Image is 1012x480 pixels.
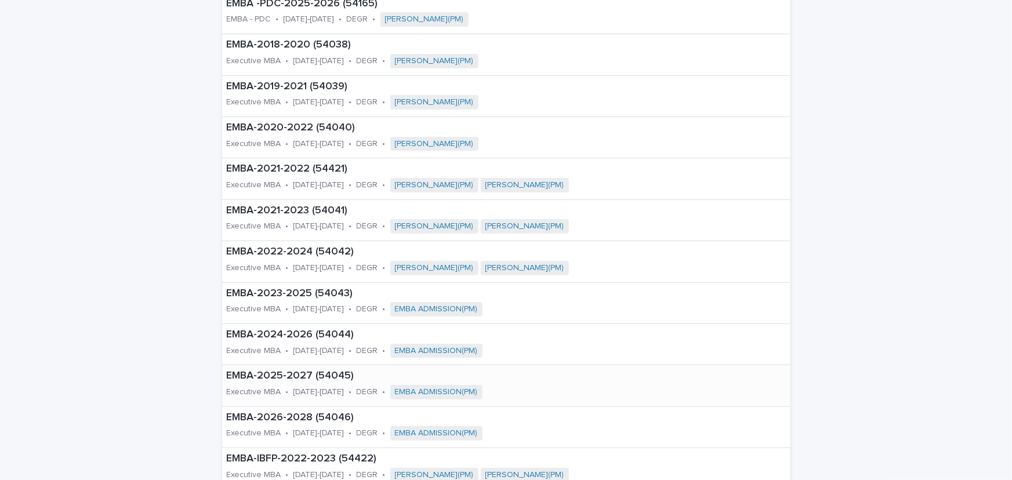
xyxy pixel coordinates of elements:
p: • [349,304,352,314]
p: • [383,263,386,273]
p: [DATE]-[DATE] [293,139,344,149]
p: • [349,428,352,438]
p: [DATE]-[DATE] [293,97,344,107]
p: • [383,470,386,480]
p: • [286,263,289,273]
p: • [339,14,342,24]
p: EMBA-2026-2028 (54046) [227,412,612,424]
p: DEGR [357,56,378,66]
a: EMBA-2024-2026 (54044)Executive MBA•[DATE]-[DATE]•DEGR•EMBA ADMISSION(PM) [222,324,790,365]
p: • [349,56,352,66]
p: • [286,387,289,397]
p: DEGR [357,139,378,149]
p: • [286,346,289,356]
p: EMBA - PDC [227,14,271,24]
p: • [383,97,386,107]
p: DEGR [357,97,378,107]
a: EMBA-2025-2027 (54045)Executive MBA•[DATE]-[DATE]•DEGR•EMBA ADMISSION(PM) [222,365,790,406]
p: Executive MBA [227,263,281,273]
a: [PERSON_NAME](PM) [485,470,564,480]
p: • [373,14,376,24]
p: • [286,97,289,107]
p: DEGR [357,387,378,397]
a: [PERSON_NAME](PM) [485,221,564,231]
p: [DATE]-[DATE] [293,56,344,66]
p: [DATE]-[DATE] [293,387,344,397]
a: [PERSON_NAME](PM) [485,180,564,190]
a: [PERSON_NAME](PM) [395,263,474,273]
p: • [286,221,289,231]
a: [PERSON_NAME](PM) [395,470,474,480]
p: Executive MBA [227,346,281,356]
p: EMBA-2021-2023 (54041) [227,205,692,217]
a: [PERSON_NAME](PM) [395,56,474,66]
p: • [349,139,352,149]
p: [DATE]-[DATE] [293,346,344,356]
a: [PERSON_NAME](PM) [395,221,474,231]
p: [DATE]-[DATE] [293,304,344,314]
p: Executive MBA [227,56,281,66]
p: Executive MBA [227,304,281,314]
p: • [286,180,289,190]
p: EMBA-2025-2027 (54045) [227,370,612,383]
a: EMBA ADMISSION(PM) [395,428,478,438]
a: [PERSON_NAME](PM) [485,263,564,273]
p: [DATE]-[DATE] [293,470,344,480]
p: DEGR [347,14,368,24]
p: • [286,304,289,314]
p: • [383,139,386,149]
p: [DATE]-[DATE] [293,221,344,231]
a: EMBA-2023-2025 (54043)Executive MBA•[DATE]-[DATE]•DEGR•EMBA ADMISSION(PM) [222,283,790,324]
p: DEGR [357,470,378,480]
p: Executive MBA [227,97,281,107]
p: [DATE]-[DATE] [284,14,335,24]
a: [PERSON_NAME](PM) [395,97,474,107]
p: • [286,56,289,66]
p: • [383,387,386,397]
p: • [383,304,386,314]
p: Executive MBA [227,428,281,438]
p: DEGR [357,221,378,231]
p: Executive MBA [227,470,281,480]
p: • [349,221,352,231]
p: EMBA-IBFP-2022-2023 (54422) [227,453,721,466]
p: [DATE]-[DATE] [293,263,344,273]
p: Executive MBA [227,180,281,190]
p: DEGR [357,180,378,190]
p: [DATE]-[DATE] [293,180,344,190]
p: EMBA-2021-2022 (54421) [227,163,692,176]
p: • [383,180,386,190]
p: • [349,387,352,397]
p: • [383,428,386,438]
p: • [349,97,352,107]
p: • [349,180,352,190]
p: DEGR [357,304,378,314]
p: Executive MBA [227,221,281,231]
a: EMBA-2019-2021 (54039)Executive MBA•[DATE]-[DATE]•DEGR•[PERSON_NAME](PM) [222,76,790,117]
p: DEGR [357,428,378,438]
p: • [286,470,289,480]
p: • [286,428,289,438]
p: Executive MBA [227,139,281,149]
p: [DATE]-[DATE] [293,428,344,438]
a: EMBA-2021-2023 (54041)Executive MBA•[DATE]-[DATE]•DEGR•[PERSON_NAME](PM) [PERSON_NAME](PM) [222,200,790,241]
a: EMBA-2020-2022 (54040)Executive MBA•[DATE]-[DATE]•DEGR•[PERSON_NAME](PM) [222,117,790,158]
p: • [383,346,386,356]
p: EMBA-2024-2026 (54044) [227,329,612,341]
p: • [383,221,386,231]
a: EMBA-2022-2024 (54042)Executive MBA•[DATE]-[DATE]•DEGR•[PERSON_NAME](PM) [PERSON_NAME](PM) [222,241,790,282]
a: EMBA ADMISSION(PM) [395,387,478,397]
a: EMBA-2021-2022 (54421)Executive MBA•[DATE]-[DATE]•DEGR•[PERSON_NAME](PM) [PERSON_NAME](PM) [222,158,790,199]
a: EMBA-2018-2020 (54038)Executive MBA•[DATE]-[DATE]•DEGR•[PERSON_NAME](PM) [222,34,790,75]
p: Executive MBA [227,387,281,397]
a: [PERSON_NAME](PM) [395,180,474,190]
p: • [276,14,279,24]
a: EMBA-2026-2028 (54046)Executive MBA•[DATE]-[DATE]•DEGR•EMBA ADMISSION(PM) [222,407,790,448]
p: • [349,346,352,356]
p: • [286,139,289,149]
p: EMBA-2018-2020 (54038) [227,39,605,52]
p: DEGR [357,346,378,356]
p: • [349,470,352,480]
a: [PERSON_NAME](PM) [395,139,474,149]
p: • [383,56,386,66]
